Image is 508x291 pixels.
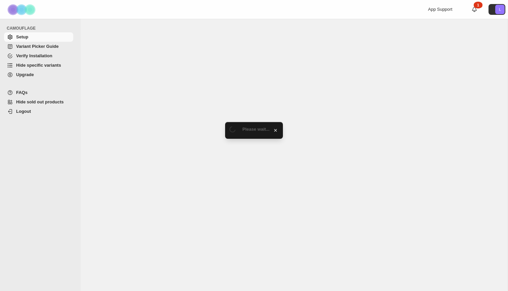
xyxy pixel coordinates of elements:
[4,61,73,70] a: Hide specific variants
[499,7,501,11] text: L
[489,4,505,15] button: Avatar with initials L
[4,88,73,97] a: FAQs
[243,127,270,132] span: Please wait...
[16,53,52,58] span: Verify Installation
[5,0,39,19] img: Camouflage
[16,44,58,49] span: Variant Picker Guide
[4,42,73,51] a: Variant Picker Guide
[4,51,73,61] a: Verify Installation
[7,26,76,31] span: CAMOUFLAGE
[471,6,478,13] a: 1
[16,63,61,68] span: Hide specific variants
[16,34,28,39] span: Setup
[16,72,34,77] span: Upgrade
[16,109,31,114] span: Logout
[4,97,73,107] a: Hide sold out products
[495,5,505,14] span: Avatar with initials L
[474,2,482,8] div: 1
[4,70,73,79] a: Upgrade
[16,90,28,95] span: FAQs
[4,107,73,116] a: Logout
[428,7,452,12] span: App Support
[16,99,64,104] span: Hide sold out products
[4,32,73,42] a: Setup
